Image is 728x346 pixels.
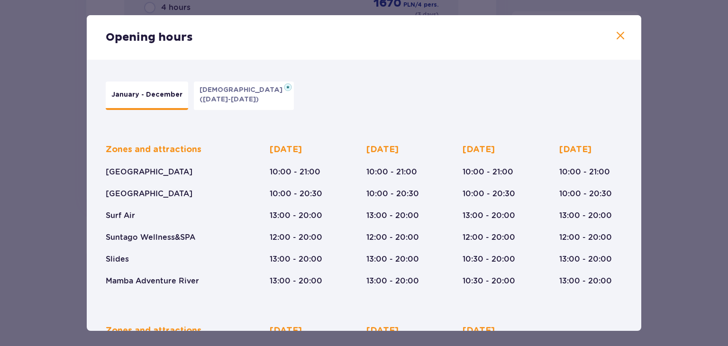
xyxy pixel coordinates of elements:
p: Opening hours [106,30,193,45]
p: [GEOGRAPHIC_DATA] [106,189,192,199]
p: 13:00 - 20:00 [270,254,322,264]
p: [DATE] [366,144,399,155]
p: 13:00 - 20:00 [463,210,515,221]
p: 13:00 - 20:00 [270,276,322,286]
p: 13:00 - 20:00 [270,210,322,221]
p: 12:00 - 20:00 [270,232,322,243]
p: Surf Air [106,210,135,221]
p: Zones and attractions [106,144,201,155]
p: 13:00 - 20:00 [559,254,612,264]
p: January - December [111,90,182,100]
p: 12:00 - 20:00 [366,232,419,243]
p: [GEOGRAPHIC_DATA] [106,167,192,177]
p: 10:00 - 20:30 [463,189,515,199]
p: 10:00 - 20:30 [270,189,322,199]
p: [DATE] [366,325,399,337]
p: Suntago Wellness&SPA [106,232,195,243]
p: 10:00 - 20:30 [366,189,419,199]
p: 10:30 - 20:00 [463,254,515,264]
p: 13:00 - 20:00 [366,210,419,221]
p: ([DATE]-[DATE]) [200,95,259,104]
p: Zones and attractions [106,325,201,337]
p: 10:30 - 20:00 [463,276,515,286]
p: 13:00 - 20:00 [366,254,419,264]
p: Mamba Adventure River [106,276,199,286]
p: [DATE] [270,325,302,337]
p: [DATE] [463,325,495,337]
p: 10:00 - 21:00 [366,167,417,177]
p: [DATE] [270,144,302,155]
p: [DATE] [559,144,591,155]
p: [DATE] [463,144,495,155]
p: 10:00 - 21:00 [270,167,320,177]
button: January - December [106,82,188,110]
p: 12:00 - 20:00 [559,232,612,243]
button: [DEMOGRAPHIC_DATA]([DATE]-[DATE]) [194,82,294,110]
p: 12:00 - 20:00 [463,232,515,243]
p: 10:00 - 21:00 [559,167,610,177]
p: 13:00 - 20:00 [559,276,612,286]
p: 13:00 - 20:00 [559,210,612,221]
p: 10:00 - 20:30 [559,189,612,199]
p: Slides [106,254,129,264]
p: 10:00 - 21:00 [463,167,513,177]
p: [DEMOGRAPHIC_DATA] [200,85,288,95]
p: 13:00 - 20:00 [366,276,419,286]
